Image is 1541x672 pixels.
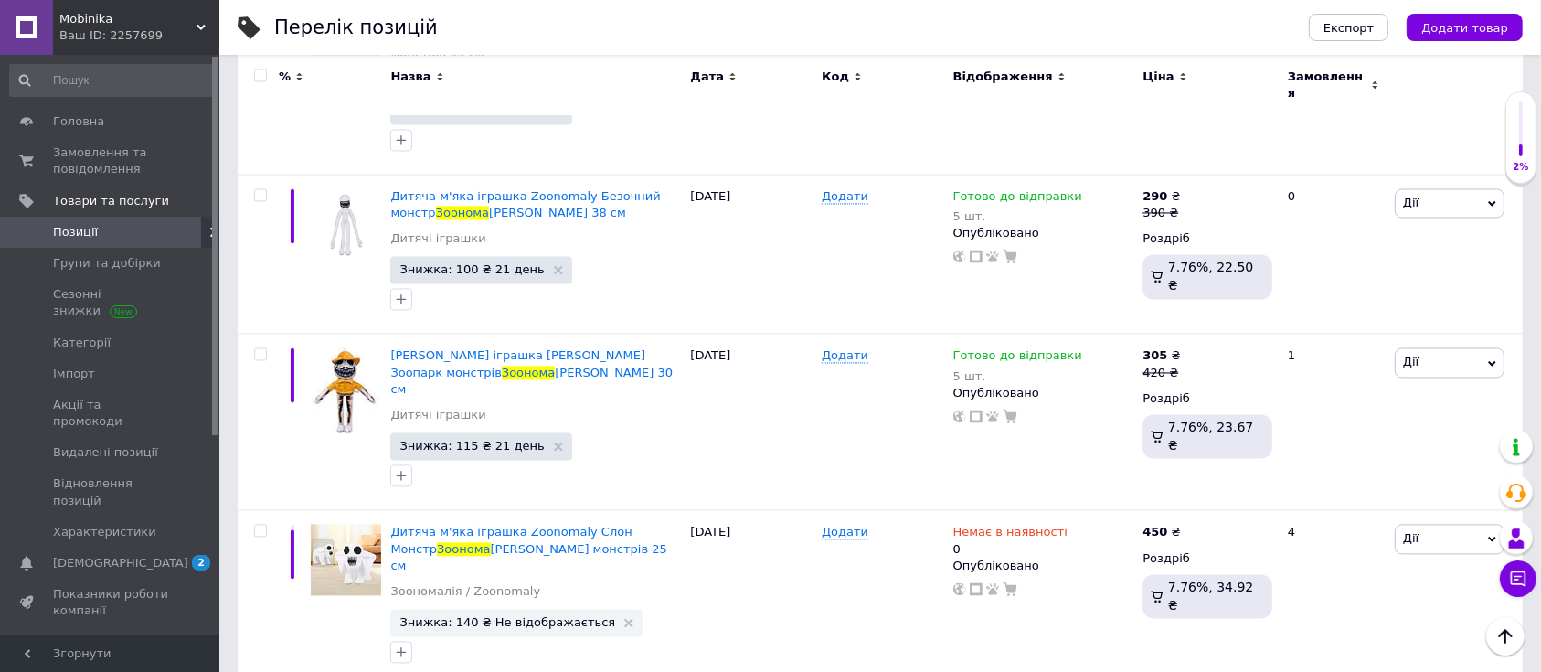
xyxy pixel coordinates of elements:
button: Експорт [1309,14,1389,41]
span: Дії [1403,196,1419,209]
span: Дії [1403,531,1419,545]
div: ₴ [1142,524,1180,540]
span: Відображення [953,69,1053,85]
span: Ціна [1142,69,1174,85]
div: Ваш ID: 2257699 [59,27,219,44]
a: Зоономалія / Zoonomaly [390,583,540,600]
div: Роздріб [1142,230,1272,247]
div: 0 [1277,174,1390,334]
span: [PERSON_NAME] 38 см [489,206,626,219]
span: Акції та промокоди [53,397,169,430]
span: Готово до відправки [953,189,1082,208]
span: Додати [822,189,868,204]
img: Плюшевая игрушка Зукипер Зоопарк монстров Зоономалия 30см [311,347,381,432]
a: [PERSON_NAME] іграшка [PERSON_NAME] Зоопарк монстрівЗоонома[PERSON_NAME] 30 см [390,348,673,395]
span: Дитяча м'яка іграшка Zoonomaly Безочний монстр [390,189,660,219]
span: Сезонні знижки [53,286,169,319]
div: 5 шт. [953,209,1082,223]
span: 7.76%, 34.92 ₴ [1168,580,1253,613]
img: Детская мягкая игрушка Zoonomaly Безглазый монстр Зоономалия Зоопарк монстров 38см [311,188,381,259]
button: Чат з покупцем [1500,560,1536,597]
span: Товари та послуги [53,193,169,209]
span: Замовлення [1288,69,1366,101]
span: Mobinika [59,11,197,27]
span: Видалені позиції [53,444,158,461]
span: Зоонома [437,542,490,556]
a: Дитяча м'яка іграшка Zoonomaly Безочний монстрЗоонома[PERSON_NAME] 38 см [390,189,660,219]
div: Роздріб [1142,550,1272,567]
div: [DATE] [685,334,817,510]
span: Категорії [53,335,111,351]
a: Дитячі іграшки [390,230,485,247]
div: Опубліковано [953,385,1134,401]
img: Детская мягкая игрушка Zoonomaly Слон Монстр Зоономалия Зоопарк монстров 25см [311,524,381,594]
span: Відновлення позицій [53,475,169,508]
span: Відгуки [53,635,101,651]
div: ₴ [1142,188,1180,205]
a: Дитяча м'яка іграшка Zoonomaly Слон МонстрЗоонома[PERSON_NAME] монстрів 25 см [390,525,666,571]
span: [DEMOGRAPHIC_DATA] [53,555,188,571]
span: Додати [822,348,868,363]
button: Додати товар [1407,14,1523,41]
span: 7.76%, 22.50 ₴ [1168,260,1253,293]
b: 290 [1142,189,1167,203]
span: [PERSON_NAME] монстрів 25 см [390,542,666,572]
div: 0 [953,524,1068,557]
div: 390 ₴ [1142,205,1180,221]
span: Показники роботи компанії [53,586,169,619]
input: Пошук [9,64,215,97]
span: Позиції [53,224,98,240]
span: Знижка: 115 ₴ 21 день [399,440,544,452]
span: Дата [690,69,724,85]
span: Код [822,69,849,85]
span: Замовлення та повідомлення [53,144,169,177]
span: Групи та добірки [53,255,161,272]
span: 2 [192,555,210,571]
b: 305 [1142,348,1167,362]
span: Головна [53,113,104,130]
span: Зоонома [502,366,555,379]
span: Експорт [1323,21,1375,35]
div: Опубліковано [953,225,1134,241]
button: Наверх [1486,617,1525,656]
div: Опубліковано [953,558,1134,574]
div: 2% [1506,161,1536,174]
div: 420 ₴ [1142,365,1180,381]
span: [PERSON_NAME] 30 см [390,366,673,396]
span: Дії [1403,355,1419,368]
span: [PERSON_NAME] іграшка [PERSON_NAME] Зоопарк монстрів [390,348,645,379]
b: 450 [1142,525,1167,539]
a: Дитячі іграшки [390,407,485,423]
span: Дитяча м'яка іграшка Zoonomaly Слон Монстр [390,525,632,555]
span: % [279,69,291,85]
div: ₴ [1142,347,1180,364]
span: Готово до відправки [953,348,1082,368]
div: 5 шт. [953,369,1082,383]
span: Немає в наявності [953,525,1068,544]
span: 7.76%, 23.67 ₴ [1168,420,1253,453]
div: 1 [1277,334,1390,510]
span: Зоонома [436,206,489,219]
span: Додати товар [1421,21,1508,35]
span: Імпорт [53,366,95,382]
span: Додати [822,525,868,539]
div: [DATE] [685,174,817,334]
div: Перелік позицій [274,18,438,37]
div: Роздріб [1142,390,1272,407]
span: Назва [390,69,430,85]
span: Знижка: 140 ₴ Не відображається [399,616,615,628]
span: Знижка: 100 ₴ 21 день [399,263,544,275]
span: Характеристики [53,524,156,540]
